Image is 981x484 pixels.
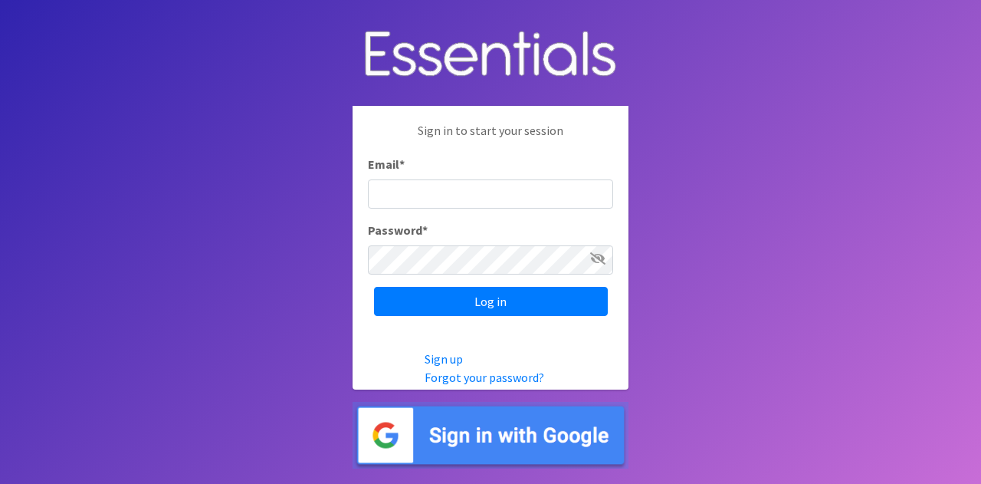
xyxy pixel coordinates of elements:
[425,370,544,385] a: Forgot your password?
[368,121,613,155] p: Sign in to start your session
[422,222,428,238] abbr: required
[368,221,428,239] label: Password
[425,351,463,367] a: Sign up
[353,15,628,94] img: Human Essentials
[399,156,405,172] abbr: required
[368,155,405,173] label: Email
[374,287,608,316] input: Log in
[353,402,628,469] img: Sign in with Google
